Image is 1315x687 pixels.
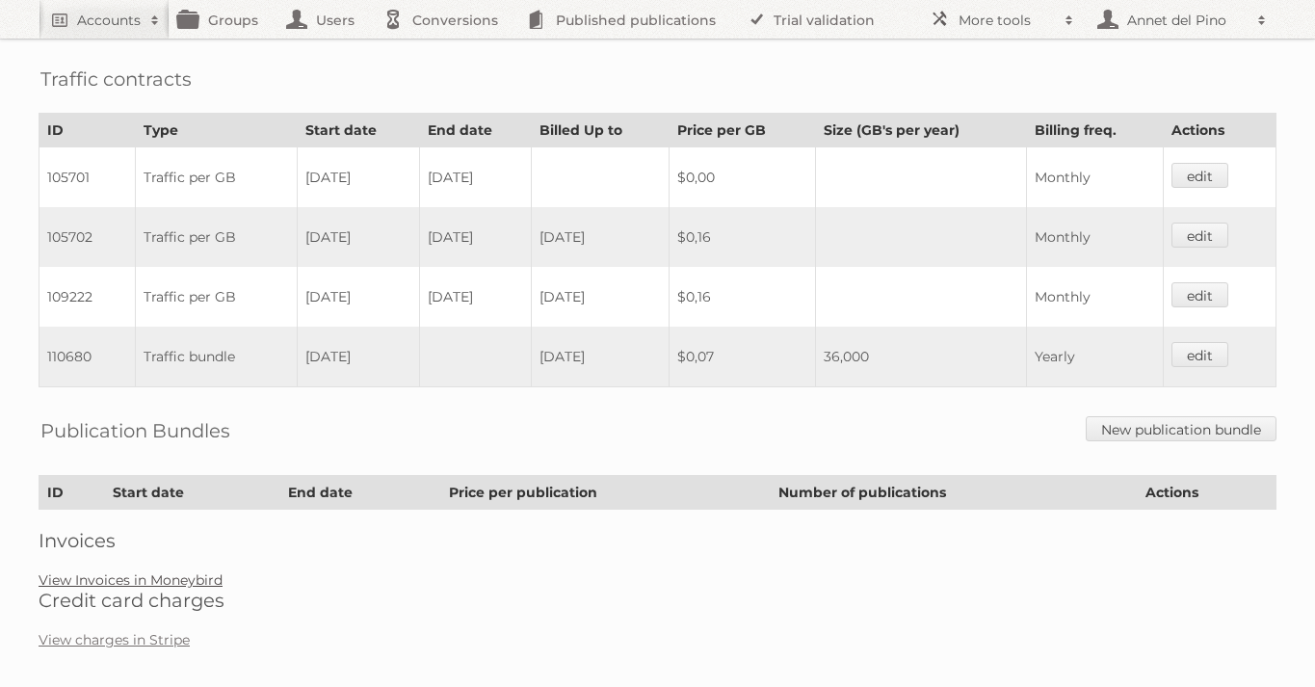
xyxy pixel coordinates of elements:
td: [DATE] [532,327,670,387]
th: Billing freq. [1027,114,1164,147]
td: [DATE] [532,267,670,327]
th: Actions [1164,114,1276,147]
td: [DATE] [298,207,419,267]
td: [DATE] [419,147,532,208]
th: Billed Up to [532,114,670,147]
td: 105702 [39,207,136,267]
td: Traffic per GB [136,147,298,208]
td: [DATE] [298,267,419,327]
a: edit [1171,282,1228,307]
td: 110680 [39,327,136,387]
td: $0,07 [670,327,815,387]
th: Number of publications [770,476,1137,510]
th: Size (GB's per year) [815,114,1027,147]
a: edit [1171,163,1228,188]
td: [DATE] [532,207,670,267]
td: Traffic bundle [136,327,298,387]
td: [DATE] [419,267,532,327]
td: $0,00 [670,147,815,208]
th: Start date [104,476,279,510]
td: Traffic per GB [136,207,298,267]
th: End date [279,476,441,510]
h2: Publication Bundles [40,416,230,445]
a: New publication bundle [1086,416,1276,441]
h2: Credit card charges [39,589,1276,612]
a: View charges in Stripe [39,631,190,648]
td: Monthly [1027,267,1164,327]
th: Price per publication [441,476,770,510]
td: Monthly [1027,207,1164,267]
th: ID [39,114,136,147]
td: Traffic per GB [136,267,298,327]
td: 105701 [39,147,136,208]
th: Type [136,114,298,147]
td: 109222 [39,267,136,327]
th: Actions [1138,476,1276,510]
td: Yearly [1027,327,1164,387]
h2: Traffic contracts [40,65,192,93]
th: Price per GB [670,114,815,147]
a: edit [1171,223,1228,248]
td: $0,16 [670,207,815,267]
td: [DATE] [419,207,532,267]
h2: Annet del Pino [1122,11,1248,30]
th: Start date [298,114,419,147]
h2: Accounts [77,11,141,30]
th: End date [419,114,532,147]
a: View Invoices in Moneybird [39,571,223,589]
h2: Invoices [39,529,1276,552]
h2: More tools [959,11,1055,30]
td: 36,000 [815,327,1027,387]
td: Monthly [1027,147,1164,208]
th: ID [39,476,105,510]
td: $0,16 [670,267,815,327]
a: edit [1171,342,1228,367]
td: [DATE] [298,327,419,387]
td: [DATE] [298,147,419,208]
